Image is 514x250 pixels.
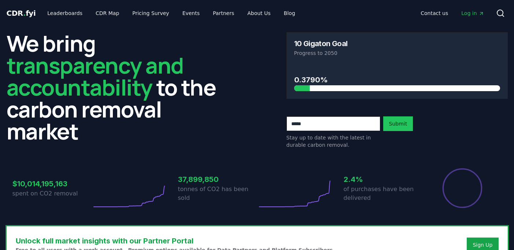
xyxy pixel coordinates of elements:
[16,235,335,246] h3: Unlock full market insights with our Partner Portal
[415,7,490,20] nav: Main
[178,185,257,202] p: tonnes of CO2 has been sold
[178,174,257,185] h3: 37,899,850
[461,10,484,17] span: Log in
[7,9,36,18] span: CDR fyi
[278,7,301,20] a: Blog
[442,168,483,209] div: Percentage of sales delivered
[473,241,492,249] a: Sign Up
[207,7,240,20] a: Partners
[12,178,92,189] h3: $10,014,195,163
[7,50,184,102] span: transparency and accountability
[7,8,36,18] a: CDR.fyi
[294,49,500,57] p: Progress to 2050
[126,7,175,20] a: Pricing Survey
[41,7,301,20] nav: Main
[90,7,125,20] a: CDR Map
[344,185,423,202] p: of purchases have been delivered
[294,74,500,85] h3: 0.3790%
[344,174,423,185] h3: 2.4%
[286,134,380,149] p: Stay up to date with the latest in durable carbon removal.
[12,189,92,198] p: spent on CO2 removal
[177,7,206,20] a: Events
[7,32,228,142] h2: We bring to the carbon removal market
[455,7,490,20] a: Log in
[23,9,26,18] span: .
[383,116,413,131] button: Submit
[415,7,454,20] a: Contact us
[41,7,88,20] a: Leaderboards
[241,7,276,20] a: About Us
[294,40,348,47] h3: 10 Gigaton Goal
